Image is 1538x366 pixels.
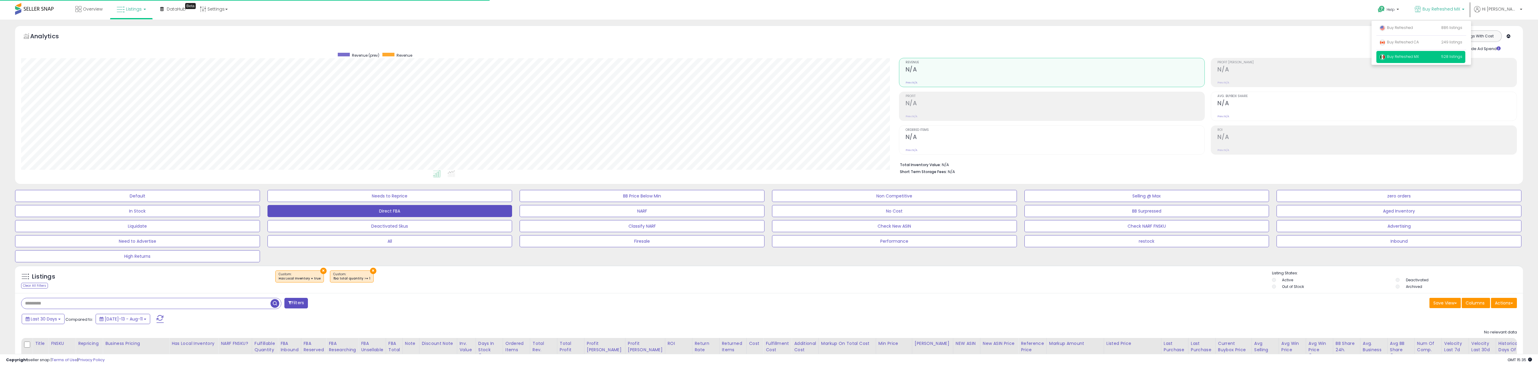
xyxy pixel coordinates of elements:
div: Days In Stock [478,340,500,353]
button: Non Competitive [772,190,1017,202]
span: Hi [PERSON_NAME] [1482,6,1518,12]
div: Listed Price [1106,340,1159,347]
div: Num of Comp. [1417,340,1439,353]
div: Avg Win Price 24h. [1281,340,1303,359]
h5: Analytics [30,32,71,42]
small: Prev: N/A [906,81,917,84]
span: Columns [1466,300,1485,306]
a: Privacy Policy [78,357,105,363]
button: Check New ASIN [772,220,1017,232]
button: Filters [284,298,308,308]
span: 886 listings [1441,25,1462,30]
button: Advertising [1277,220,1521,232]
div: seller snap | | [6,357,105,363]
div: Last Purchase Date (GMT) [1164,340,1186,366]
button: Check NARF FNSKU [1024,220,1269,232]
button: Classify NARF [520,220,764,232]
a: Terms of Use [52,357,77,363]
div: Min Price [878,340,910,347]
button: Default [15,190,260,202]
h2: N/A [1217,134,1517,142]
small: Prev: N/A [906,115,917,118]
button: BB Price Below Min [520,190,764,202]
label: Archived [1406,284,1422,289]
div: Fulfillment Cost [766,340,789,353]
div: Profit [PERSON_NAME] [587,340,623,353]
p: Listing States: [1272,270,1523,276]
div: Discount Note [422,340,454,347]
button: Needs to Reprice [267,190,512,202]
span: 528 listings [1441,54,1462,59]
span: Compared to: [65,317,93,322]
button: Inbound [1277,235,1521,247]
span: N/A [948,169,955,175]
h2: N/A [906,134,1205,142]
div: NARF FNSKU? [221,340,249,347]
span: Overview [83,6,103,12]
button: Aged Inventory [1277,205,1521,217]
button: Listings With Cost [1455,32,1500,40]
h2: N/A [1217,100,1517,108]
div: Business Pricing [105,340,166,347]
span: Help [1387,7,1395,12]
div: Title [35,340,46,347]
img: canada.png [1379,39,1385,46]
div: Has Local Inventory [172,340,216,347]
div: FBA Reserved Qty [304,340,324,359]
div: Return Rate [695,340,717,353]
button: Last 30 Days [22,314,65,324]
span: Buy Refreshed [1379,25,1413,30]
small: Prev: N/A [1217,81,1229,84]
div: Current Buybox Price [1218,340,1249,353]
div: Avg Win Price [1309,340,1331,353]
div: ROI [668,340,690,347]
button: Columns [1462,298,1490,308]
span: [DATE]-13 - Aug-11 [105,316,143,322]
div: [PERSON_NAME] [915,340,951,347]
div: Has Local Inventory = true [279,276,321,281]
div: Velocity Last 7d [1444,340,1466,353]
img: usa.png [1379,25,1385,31]
button: BB Surpressed [1024,205,1269,217]
h5: Listings [32,273,55,281]
div: Ordered Items [505,340,527,353]
label: Active [1282,277,1293,282]
button: × [320,268,327,274]
button: Performance [772,235,1017,247]
a: Help [1373,1,1405,20]
strong: Copyright [6,357,28,363]
span: Buy Refreshed CA [1379,39,1419,45]
div: FBA inbound Qty [280,340,299,359]
div: Historical Days Of Supply [1498,340,1521,359]
div: Fulfillable Quantity [255,340,275,353]
div: Avg Selling Price [1254,340,1276,359]
div: Last Purchase Price [1191,340,1213,359]
button: Deactivated Skus [267,220,512,232]
button: Firesale [520,235,764,247]
button: [DATE]-13 - Aug-11 [96,314,150,324]
span: Buy Refreshed MX [1422,6,1460,12]
button: Selling @ Max [1024,190,1269,202]
div: Note [405,340,417,347]
button: restock [1024,235,1269,247]
button: NARF [520,205,764,217]
div: Inv. value [460,340,473,353]
button: Actions [1491,298,1517,308]
h2: N/A [1217,66,1517,74]
div: Velocity Last 30d [1471,340,1493,353]
span: Custom: [279,272,321,281]
b: Short Term Storage Fees: [900,169,947,174]
button: High Returns [15,250,260,262]
small: Prev: N/A [1217,148,1229,152]
div: New ASIN Price [983,340,1016,347]
span: Revenue [397,53,412,58]
label: Out of Stock [1282,284,1304,289]
div: Total Rev. [533,340,555,353]
h2: N/A [906,100,1205,108]
small: Prev: N/A [906,148,917,152]
div: Reference Price [1021,340,1044,353]
div: FBA Unsellable Qty [361,340,383,359]
h2: N/A [906,66,1205,74]
div: Markup Amount [1049,340,1101,347]
div: BB Share 24h. [1336,340,1358,353]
